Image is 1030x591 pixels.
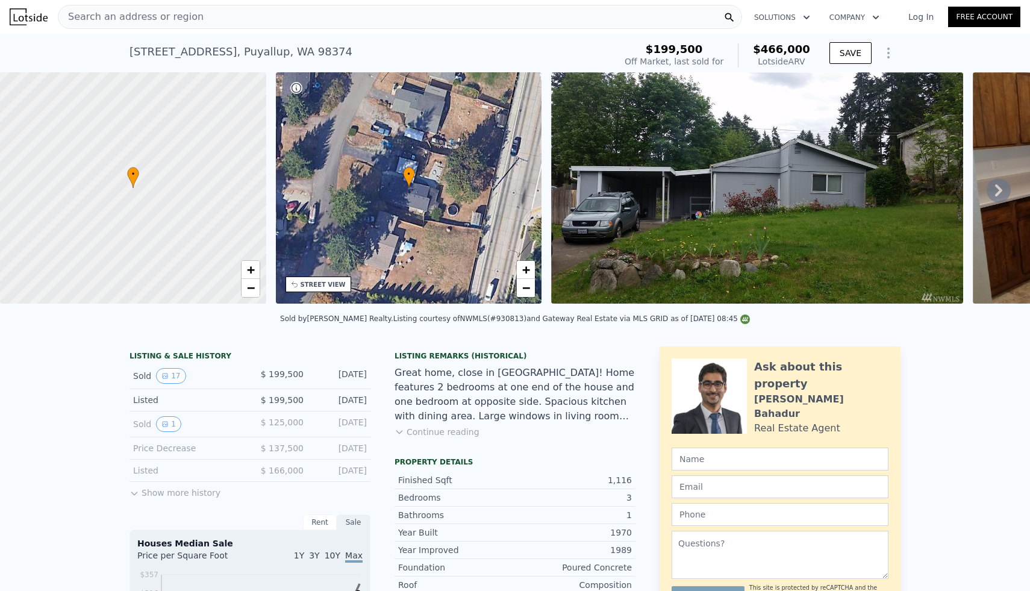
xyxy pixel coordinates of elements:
[398,492,515,504] div: Bedrooms
[127,167,139,188] div: •
[395,426,479,438] button: Continue reading
[246,262,254,277] span: +
[133,368,240,384] div: Sold
[515,544,632,556] div: 1989
[133,442,240,454] div: Price Decrease
[137,537,363,549] div: Houses Median Sale
[398,561,515,574] div: Foundation
[395,366,635,424] div: Great home, close in [GEOGRAPHIC_DATA]! Home features 2 bedrooms at one end of the house and one ...
[398,474,515,486] div: Finished Sqft
[133,416,240,432] div: Sold
[345,551,363,563] span: Max
[753,43,810,55] span: $466,000
[395,457,635,467] div: Property details
[515,527,632,539] div: 1970
[515,579,632,591] div: Composition
[301,280,346,289] div: STREET VIEW
[337,514,370,530] div: Sale
[753,55,810,67] div: Lotside ARV
[130,351,370,363] div: LISTING & SALE HISTORY
[894,11,948,23] a: Log In
[313,416,367,432] div: [DATE]
[829,42,872,64] button: SAVE
[127,169,139,180] span: •
[517,279,535,297] a: Zoom out
[744,7,820,28] button: Solutions
[246,280,254,295] span: −
[325,551,340,560] span: 10Y
[313,368,367,384] div: [DATE]
[242,261,260,279] a: Zoom in
[517,261,535,279] a: Zoom in
[313,394,367,406] div: [DATE]
[294,551,304,560] span: 1Y
[58,10,204,24] span: Search an address or region
[393,314,750,323] div: Listing courtesy of NWMLS (#930813) and Gateway Real Estate via MLS GRID as of [DATE] 08:45
[398,544,515,556] div: Year Improved
[133,464,240,477] div: Listed
[398,509,515,521] div: Bathrooms
[754,392,888,421] div: [PERSON_NAME] Bahadur
[10,8,48,25] img: Lotside
[280,314,393,323] div: Sold by [PERSON_NAME] Realty .
[522,280,530,295] span: −
[303,514,337,530] div: Rent
[515,492,632,504] div: 3
[156,368,186,384] button: View historical data
[309,551,319,560] span: 3Y
[522,262,530,277] span: +
[551,72,963,304] img: Sale: 123859314 Parcel: 101073616
[403,167,415,188] div: •
[515,561,632,574] div: Poured Concrete
[876,41,900,65] button: Show Options
[313,464,367,477] div: [DATE]
[133,394,240,406] div: Listed
[137,549,250,569] div: Price per Square Foot
[130,482,220,499] button: Show more history
[646,43,703,55] span: $199,500
[242,279,260,297] a: Zoom out
[754,421,840,436] div: Real Estate Agent
[740,314,750,324] img: NWMLS Logo
[313,442,367,454] div: [DATE]
[398,579,515,591] div: Roof
[820,7,889,28] button: Company
[672,475,888,498] input: Email
[261,395,304,405] span: $ 199,500
[140,571,158,579] tspan: $357
[754,358,888,392] div: Ask about this property
[948,7,1020,27] a: Free Account
[398,527,515,539] div: Year Built
[625,55,723,67] div: Off Market, last sold for
[261,369,304,379] span: $ 199,500
[672,503,888,526] input: Phone
[515,474,632,486] div: 1,116
[515,509,632,521] div: 1
[156,416,181,432] button: View historical data
[261,417,304,427] span: $ 125,000
[395,351,635,361] div: Listing Remarks (Historical)
[130,43,352,60] div: [STREET_ADDRESS] , Puyallup , WA 98374
[261,443,304,453] span: $ 137,500
[261,466,304,475] span: $ 166,000
[403,169,415,180] span: •
[672,448,888,471] input: Name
